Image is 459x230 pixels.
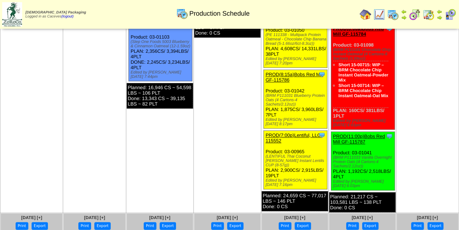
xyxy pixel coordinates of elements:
[263,131,327,189] div: Product: 03-00965 PLAN: 2,900CS / 2,915LBS / 19PLT
[318,131,325,139] img: Tooltip
[189,10,250,17] span: Production Schedule
[437,15,442,20] img: arrowright.gif
[427,222,444,230] button: Export
[437,9,442,15] img: arrowleft.gif
[417,215,438,220] a: [DATE] [+]
[386,132,393,140] img: Tooltip
[333,119,395,127] div: Edited by [PERSON_NAME] [DATE] 6:01pm
[333,155,395,168] div: (BRM P111033 Vanilla Overnight Protein Oats (4 Cartons-4 Sachets/2.12oz))
[84,215,105,220] a: [DATE] [+]
[339,83,388,98] a: Short 15-00714: WIP – BRM Chocolate Chip Instant Oatmeal-Oat Mix
[266,132,322,143] a: PROD(7:00p)Lentiful, LLC-115552
[318,71,325,78] img: Tooltip
[131,70,192,79] div: Edited by [PERSON_NAME] [DATE] 7:44pm
[411,222,424,230] button: Print
[25,11,86,19] span: Logged in as Caceves
[409,9,421,20] img: calendarblend.gif
[128,16,192,81] div: Product: 03-01103 PLAN: 2,356CS / 3,394LBS / 4PLT DONE: 2,245CS / 3,234LBS / 4PLT
[352,215,373,220] a: [DATE] [+]
[266,94,327,107] div: (BRM P111031 Blueberry Protein Oats (4 Cartons-4 Sachets/2.12oz))
[346,222,359,230] button: Print
[131,40,192,48] div: (Step One Foods 5003 Blueberry & Cinnamon Oatmeal (12-1.59oz)
[217,215,238,220] a: [DATE] [+]
[144,222,156,230] button: Print
[149,215,170,220] a: [DATE] [+]
[444,9,456,20] img: calendarcustomer.gif
[78,222,91,230] button: Print
[333,134,385,144] a: PROD(11:00p)Bobs Red Mill GF-115787
[423,9,434,20] img: calendarinout.gif
[331,24,395,130] div: Product: 03-01098 PLAN: 160CS / 381LBS / 1PLT
[295,222,311,230] button: Export
[32,222,48,230] button: Export
[339,62,388,83] a: Short 15-00715: WIP – BRM Chocolate Chip Instant Oatmeal-Powder Mix
[279,222,291,230] button: Print
[362,222,378,230] button: Export
[266,72,323,83] a: PROD(8:15a)Bobs Red Mill GF-115786
[266,118,327,126] div: Edited by [PERSON_NAME] [DATE] 8:17pm
[333,179,395,188] div: Edited by [PERSON_NAME] [DATE] 6:03pm
[127,83,193,108] div: Planned: 16,946 CS ~ 54,598 LBS ~ 106 PLT Done: 13,343 CS ~ 39,135 LBS ~ 82 PLT
[360,9,371,20] img: home.gif
[94,222,111,230] button: Export
[401,9,407,15] img: arrowleft.gif
[16,222,28,230] button: Print
[266,154,327,167] div: (LENTIFUL Thai Coconut [PERSON_NAME] Instant Lentils CUP (8-57g))
[227,222,243,230] button: Export
[331,132,395,190] div: Product: 03-01041 PLAN: 1,192CS / 2,518LBS / 4PLT
[211,222,224,230] button: Print
[284,215,305,220] a: [DATE] [+]
[387,9,399,20] img: calendarprod.gif
[266,178,327,187] div: Edited by [PERSON_NAME] [DATE] 7:16pm
[262,191,328,211] div: Planned: 24,659 CS ~ 77,017 LBS ~ 146 PLT Done: 0 CS
[333,48,395,61] div: (BRM P111181 Chocolate Chip Instant Oatmeal (4 Cartons-6 Sachets /1.59oz))
[263,9,327,68] div: Product: 03-01050 PLAN: 4,608CS / 14,331LBS / 38PLT
[266,33,327,46] div: (PE 111338 - Multipack Protein Oatmeal - Chocolate Chip Banana Bread (5-1.66oz/6ct-8.3oz))
[61,15,74,19] a: (logout)
[401,15,407,20] img: arrowright.gif
[21,215,42,220] a: [DATE] [+]
[2,2,22,27] img: zoroco-logo-small.webp
[176,8,188,19] img: calendarprod.gif
[266,57,327,66] div: Edited by [PERSON_NAME] [DATE] 7:20pm
[25,11,86,15] span: [DEMOGRAPHIC_DATA] Packaging
[160,222,176,230] button: Export
[263,70,327,128] div: Product: 03-01042 PLAN: 1,875CS / 3,960LBS / 7PLT
[373,9,385,20] img: line_graph.gif
[329,192,396,212] div: Planned: 21,217 CS ~ 103,581 LBS ~ 138 PLT Done: 0 CS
